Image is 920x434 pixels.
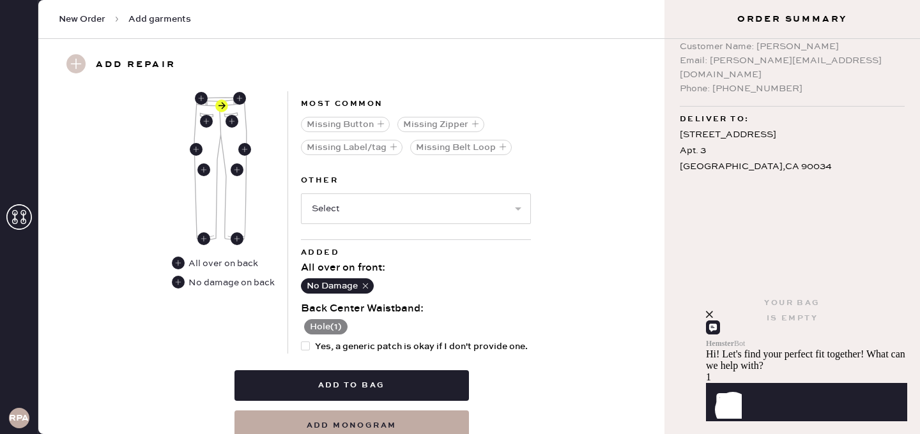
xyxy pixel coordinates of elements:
[231,163,243,176] div: Back Right Leg
[680,127,905,176] div: [STREET_ADDRESS] Apt. 3 [GEOGRAPHIC_DATA] , CA 90034
[200,115,213,128] div: Back Left Pocket
[231,232,243,245] div: Back Right Ankle
[172,276,275,290] div: No damage on back
[706,262,917,431] iframe: Front Chat
[234,370,469,401] button: Add to bag
[301,301,531,317] div: Back Center Waistband :
[172,257,259,271] div: All over on back
[197,232,210,245] div: Back Left Ankle
[190,143,203,156] div: Back Left Side Seam
[9,414,29,423] h3: RPA
[215,100,228,112] div: Back Center Waistband
[188,276,275,290] div: No damage on back
[238,143,251,156] div: Back Right Side Seam
[315,340,528,354] span: Yes, a generic patch is okay if I don't provide one.
[301,245,531,260] div: Added
[233,92,246,105] div: Back Right Waistband
[301,260,531,276] div: All over on front :
[680,82,905,96] div: Phone: [PHONE_NUMBER]
[96,54,176,76] h3: Add repair
[301,96,531,112] div: Most common
[59,13,105,26] span: New Order
[301,117,390,132] button: Missing Button
[397,117,484,132] button: Missing Zipper
[301,278,374,294] button: No Damage
[301,140,402,155] button: Missing Label/tag
[128,13,191,26] span: Add garments
[664,13,920,26] h3: Order Summary
[301,173,531,188] label: Other
[680,54,905,82] div: Email: [PERSON_NAME][EMAIL_ADDRESS][DOMAIN_NAME]
[680,112,749,127] span: Deliver to:
[188,257,258,271] div: All over on back
[197,163,210,176] div: Back Left Leg
[304,319,348,334] button: Hole(1)
[195,92,208,105] div: Back Left Waistband
[410,140,512,155] button: Missing Belt Loop
[192,97,249,241] img: Garment image
[226,115,238,128] div: Back Right Pocket
[680,40,905,54] div: Customer Name: [PERSON_NAME]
